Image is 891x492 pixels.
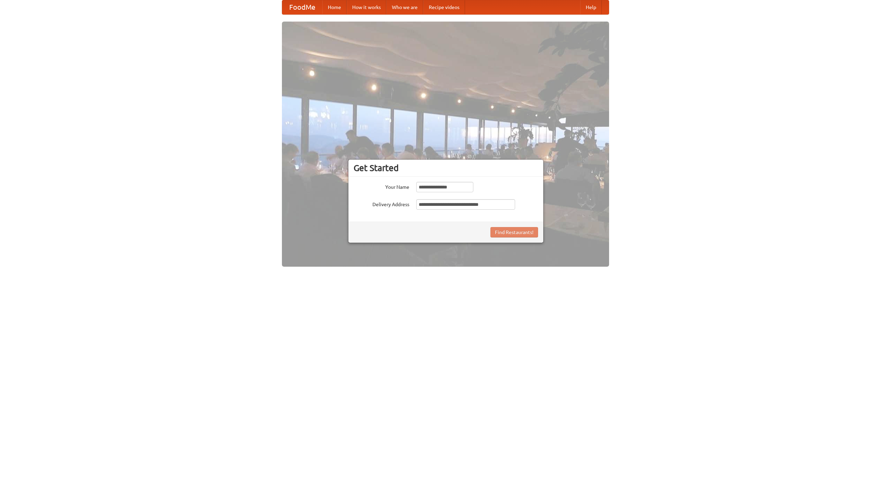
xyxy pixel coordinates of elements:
label: Delivery Address [354,199,409,208]
a: FoodMe [282,0,322,14]
a: Home [322,0,347,14]
a: How it works [347,0,386,14]
label: Your Name [354,182,409,191]
button: Find Restaurants! [490,227,538,237]
a: Who we are [386,0,423,14]
a: Recipe videos [423,0,465,14]
h3: Get Started [354,163,538,173]
a: Help [580,0,602,14]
